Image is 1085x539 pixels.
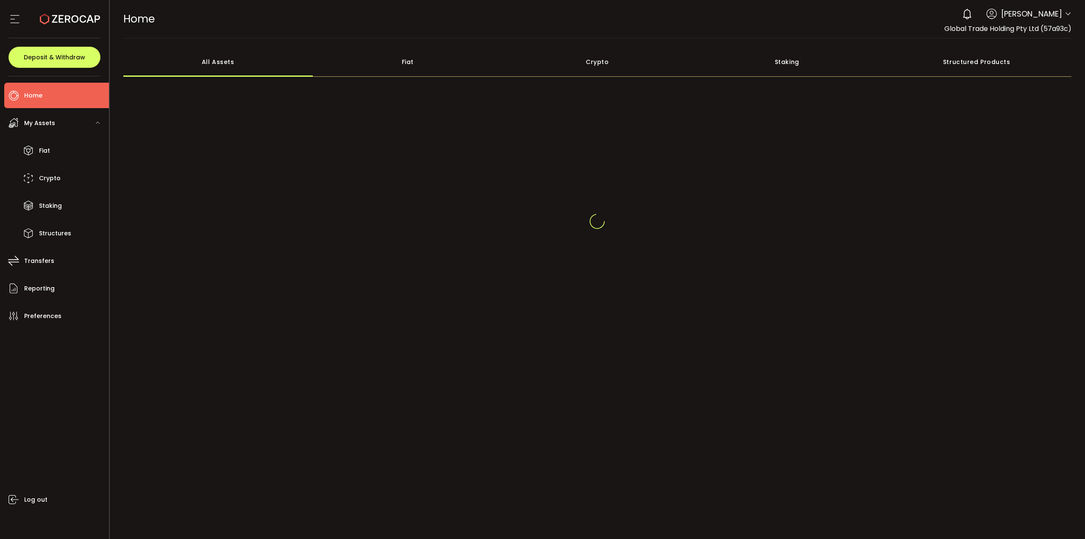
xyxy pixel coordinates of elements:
span: Structures [39,227,71,240]
div: Crypto [503,47,693,77]
div: Fiat [313,47,503,77]
span: Staking [39,200,62,212]
span: Global Trade Holding Pty Ltd (57a93c) [944,24,1071,34]
span: Transfers [24,255,54,267]
span: Reporting [24,282,55,295]
span: Crypto [39,172,61,184]
span: Preferences [24,310,61,322]
span: Log out [24,494,47,506]
span: [PERSON_NAME] [1001,8,1062,20]
button: Deposit & Withdraw [8,47,100,68]
div: Staking [692,47,882,77]
span: Fiat [39,145,50,157]
div: Structured Products [882,47,1072,77]
span: Deposit & Withdraw [24,54,85,60]
div: All Assets [123,47,313,77]
span: Home [24,89,42,102]
span: Home [123,11,155,26]
span: My Assets [24,117,55,129]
